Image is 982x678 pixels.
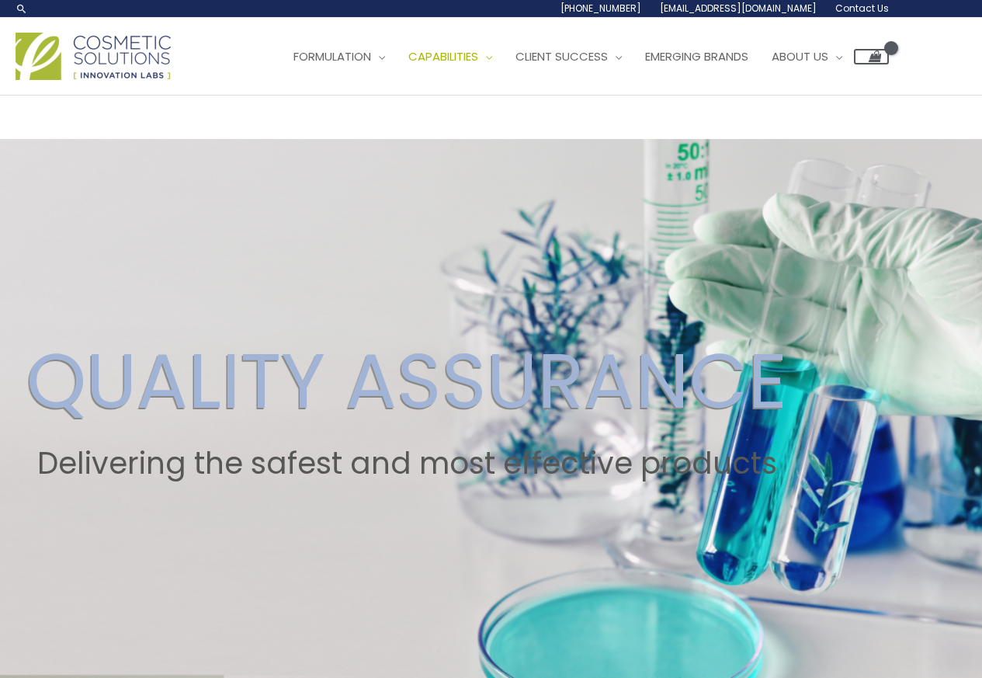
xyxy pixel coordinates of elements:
[772,48,828,64] span: About Us
[504,33,633,80] a: Client Success
[293,48,371,64] span: Formulation
[633,33,760,80] a: Emerging Brands
[270,33,889,80] nav: Site Navigation
[26,446,787,482] h2: Delivering the safest and most effective products
[515,48,608,64] span: Client Success
[282,33,397,80] a: Formulation
[16,2,28,15] a: Search icon link
[645,48,748,64] span: Emerging Brands
[835,2,889,15] span: Contact Us
[26,336,787,427] h2: QUALITY ASSURANCE
[397,33,504,80] a: Capabilities
[854,49,889,64] a: View Shopping Cart, empty
[660,2,817,15] span: [EMAIL_ADDRESS][DOMAIN_NAME]
[16,33,171,80] img: Cosmetic Solutions Logo
[560,2,641,15] span: [PHONE_NUMBER]
[760,33,854,80] a: About Us
[408,48,478,64] span: Capabilities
